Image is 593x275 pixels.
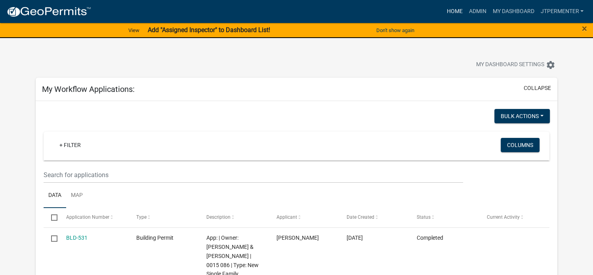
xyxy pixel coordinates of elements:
[476,60,544,70] span: My Dashboard Settings
[66,235,88,241] a: BLD-531
[479,208,549,227] datatable-header-cell: Current Activity
[582,23,587,34] span: ×
[276,214,297,220] span: Applicant
[147,26,270,34] strong: Add "Assigned Inspector" to Dashboard List!
[347,214,374,220] span: Date Created
[269,208,339,227] datatable-header-cell: Applicant
[42,84,135,94] h5: My Workflow Applications:
[546,60,555,70] i: settings
[487,214,520,220] span: Current Activity
[347,235,363,241] span: 08/11/2025
[373,24,418,37] button: Don't show again
[276,235,319,241] span: James T. Permenter Jr.
[417,214,431,220] span: Status
[44,167,463,183] input: Search for applications
[66,183,88,208] a: Map
[524,84,551,92] button: collapse
[470,57,562,73] button: My Dashboard Settingssettings
[53,138,87,152] a: + Filter
[129,208,199,227] datatable-header-cell: Type
[44,208,59,227] datatable-header-cell: Select
[59,208,129,227] datatable-header-cell: Application Number
[582,24,587,33] button: Close
[494,109,550,123] button: Bulk Actions
[417,235,443,241] span: Completed
[199,208,269,227] datatable-header-cell: Description
[489,4,537,19] a: My Dashboard
[136,214,147,220] span: Type
[409,208,479,227] datatable-header-cell: Status
[206,214,231,220] span: Description
[125,24,143,37] a: View
[537,4,587,19] a: jtpermenter
[339,208,409,227] datatable-header-cell: Date Created
[66,214,109,220] span: Application Number
[465,4,489,19] a: Admin
[443,4,465,19] a: Home
[44,183,66,208] a: Data
[136,235,174,241] span: Building Permit
[501,138,540,152] button: Columns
